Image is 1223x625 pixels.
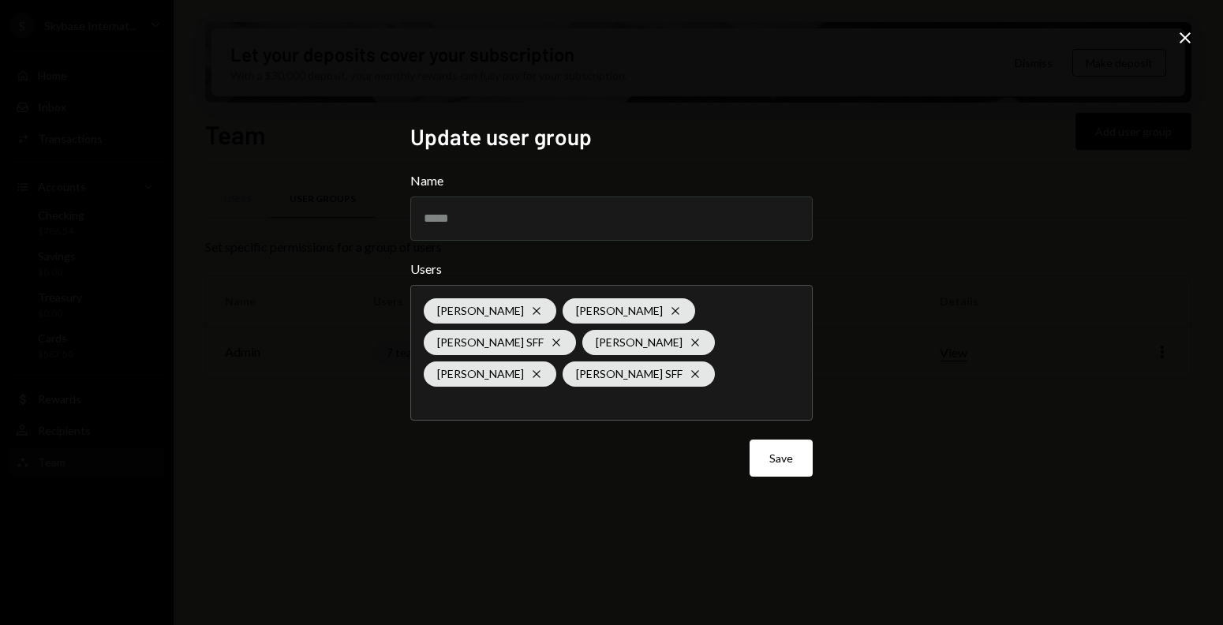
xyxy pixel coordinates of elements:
[563,361,715,387] div: [PERSON_NAME] SFF
[424,361,556,387] div: [PERSON_NAME]
[750,440,813,477] button: Save
[424,330,576,355] div: [PERSON_NAME] SFF
[410,260,813,279] label: Users
[410,122,813,152] h2: Update user group
[424,298,556,324] div: [PERSON_NAME]
[410,171,813,190] label: Name
[582,330,715,355] div: [PERSON_NAME]
[563,298,695,324] div: [PERSON_NAME]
